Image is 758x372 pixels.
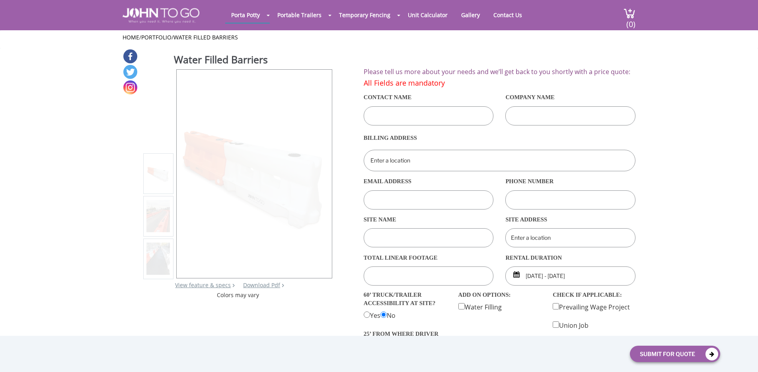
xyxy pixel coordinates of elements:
label: Email Address [364,175,494,188]
ul: / / [123,33,635,41]
a: Instagram [123,80,137,94]
span: (0) [626,12,635,29]
label: Total linear footage [364,251,494,264]
input: Enter a location [505,228,635,247]
a: Unit Calculator [402,7,454,23]
label: Contact Name [364,91,494,104]
button: Submit For Quote [630,346,720,362]
div: Prevailing Wage Project Union Job Tax Exempt/No Tax [547,289,641,348]
div: Colors may vary [143,291,333,299]
img: cart a [624,8,635,19]
img: Product [146,163,170,184]
label: rental duration [505,251,635,264]
img: chevron.png [282,284,284,287]
img: Product [146,200,170,233]
img: Product [146,243,170,275]
a: Contact Us [487,7,528,23]
a: Portable Trailers [271,7,327,23]
a: Download Pdf [243,281,280,289]
img: right arrow icon [232,284,235,287]
label: 60’ TRUCK/TRAILER ACCESSIBILITY AT SITE? [364,289,446,309]
h1: Water Filled Barriers [174,53,333,69]
label: check if applicable: [553,289,635,301]
a: Home [123,33,139,41]
label: Billing Address [364,129,635,148]
img: Product [177,107,332,241]
a: Twitter [123,65,137,79]
a: Portfolio [141,33,171,41]
h4: All Fields are mandatory [364,79,635,87]
label: Site Name [364,213,494,226]
div: Water Filling [452,289,547,312]
label: add on options: [458,289,541,301]
a: Gallery [455,7,486,23]
a: Porta Potty [225,7,266,23]
label: Phone Number [505,175,635,188]
input: Start date | End date [505,266,635,286]
div: Yes No Yes No [358,289,452,359]
a: View feature & specs [175,281,231,289]
a: Temporary Fencing [333,7,396,23]
img: JOHN to go [123,8,199,23]
h2: Please tell us more about your needs and we’ll get back to you shortly with a price quote: [364,69,635,76]
label: Company Name [505,91,635,104]
a: Water Filled Barriers [173,33,238,41]
label: 25’ from where driver can park? [364,328,446,348]
input: Enter a location [364,150,635,171]
label: Site Address [505,213,635,226]
a: Facebook [123,49,137,63]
